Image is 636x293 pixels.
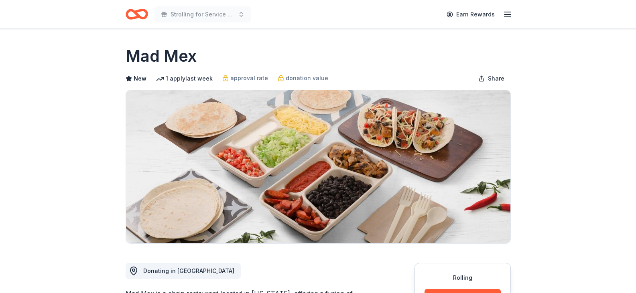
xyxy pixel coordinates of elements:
[286,73,328,83] span: donation value
[156,74,213,83] div: 1 apply last week
[154,6,251,22] button: Strolling for Service Dogs
[222,73,268,83] a: approval rate
[126,45,197,67] h1: Mad Mex
[425,273,501,283] div: Rolling
[126,90,510,243] img: Image for Mad Mex
[126,5,148,24] a: Home
[442,7,500,22] a: Earn Rewards
[171,10,235,19] span: Strolling for Service Dogs
[278,73,328,83] a: donation value
[143,267,234,274] span: Donating in [GEOGRAPHIC_DATA]
[134,74,146,83] span: New
[488,74,504,83] span: Share
[230,73,268,83] span: approval rate
[472,71,511,87] button: Share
